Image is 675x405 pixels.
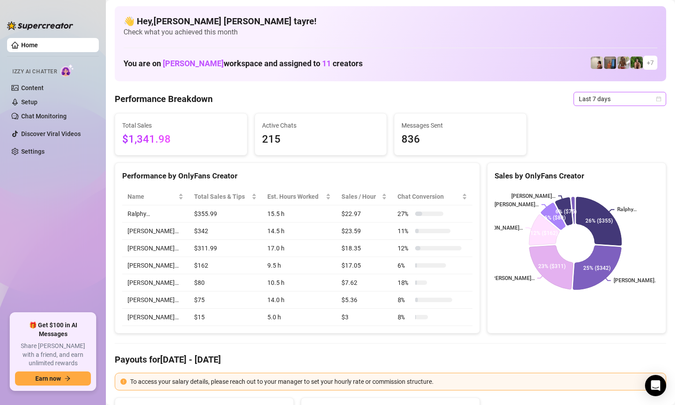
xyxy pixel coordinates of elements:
span: Name [127,192,176,201]
img: Nathaniel [617,57,630,69]
span: 27 % [397,209,412,219]
td: $311.99 [189,240,262,257]
img: logo-BBDzfeDw.svg [7,21,73,30]
img: Wayne [604,57,616,69]
span: Sales / Hour [341,192,380,201]
td: 5.0 h [262,309,336,326]
div: To access your salary details, please reach out to your manager to set your hourly rate or commis... [130,377,660,386]
td: $7.62 [336,274,392,291]
span: 11 [322,59,331,68]
td: 14.0 h [262,291,336,309]
span: 215 [262,131,380,148]
span: 8 % [397,312,412,322]
span: [PERSON_NAME] [163,59,224,68]
td: $80 [189,274,262,291]
span: arrow-right [64,375,71,382]
span: Total Sales & Tips [194,192,250,201]
span: 18 % [397,278,412,288]
h4: Performance Breakdown [115,93,213,105]
td: [PERSON_NAME]… [122,274,189,291]
a: Content [21,84,44,91]
td: [PERSON_NAME]… [122,257,189,274]
span: Total Sales [122,121,240,130]
text: [PERSON_NAME]… [511,193,555,199]
span: 6 % [397,261,412,270]
span: Share [PERSON_NAME] with a friend, and earn unlimited rewards [15,342,91,368]
td: $22.97 [336,205,392,223]
td: Ralphy… [122,205,189,223]
span: Earn now [35,375,61,382]
td: [PERSON_NAME]… [122,309,189,326]
a: Chat Monitoring [21,113,67,120]
td: $15 [189,309,262,326]
th: Total Sales & Tips [189,188,262,205]
td: $18.35 [336,240,392,257]
td: $3 [336,309,392,326]
span: 🎁 Get $100 in AI Messages [15,321,91,338]
th: Name [122,188,189,205]
h4: Payouts for [DATE] - [DATE] [115,353,666,366]
a: Discover Viral Videos [21,130,81,137]
td: [PERSON_NAME]… [122,291,189,309]
span: $1,341.98 [122,131,240,148]
td: $75 [189,291,262,309]
span: Last 7 days [579,92,661,106]
button: Earn nowarrow-right [15,371,91,386]
h4: 👋 Hey, [PERSON_NAME] [PERSON_NAME] tayre ! [124,15,657,27]
span: calendar [656,96,661,102]
text: [PERSON_NAME]… [614,278,658,284]
td: $342 [189,223,262,240]
text: [PERSON_NAME]… [491,275,535,281]
div: Open Intercom Messenger [645,375,666,396]
a: Settings [21,148,45,155]
span: 836 [401,131,519,148]
td: $355.99 [189,205,262,223]
span: Active Chats [262,121,380,130]
td: 9.5 h [262,257,336,274]
th: Sales / Hour [336,188,392,205]
text: Ralphy… [617,207,637,213]
h1: You are on workspace and assigned to creators [124,59,363,68]
div: Performance by OnlyFans Creator [122,170,472,182]
td: 15.5 h [262,205,336,223]
span: Messages Sent [401,121,519,130]
span: 8 % [397,295,412,305]
td: 10.5 h [262,274,336,291]
text: [PERSON_NAME]… [495,202,539,208]
th: Chat Conversion [392,188,472,205]
img: Ralphy [591,57,603,69]
span: + 7 [647,58,654,68]
td: $5.36 [336,291,392,309]
div: Sales by OnlyFans Creator [495,170,659,182]
img: Nathaniel [630,57,643,69]
span: exclamation-circle [120,379,127,385]
td: 14.5 h [262,223,336,240]
a: Home [21,42,38,49]
span: Check what you achieved this month [124,27,657,37]
a: Setup [21,98,37,106]
span: Chat Conversion [397,192,460,201]
span: 12 % [397,243,412,253]
text: [PERSON_NAME]… [479,225,523,231]
div: Est. Hours Worked [267,192,324,201]
td: $23.59 [336,223,392,240]
td: [PERSON_NAME]… [122,240,189,257]
td: 17.0 h [262,240,336,257]
span: Izzy AI Chatter [12,68,57,76]
td: [PERSON_NAME]… [122,223,189,240]
td: $17.05 [336,257,392,274]
td: $162 [189,257,262,274]
img: AI Chatter [60,64,74,77]
span: 11 % [397,226,412,236]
